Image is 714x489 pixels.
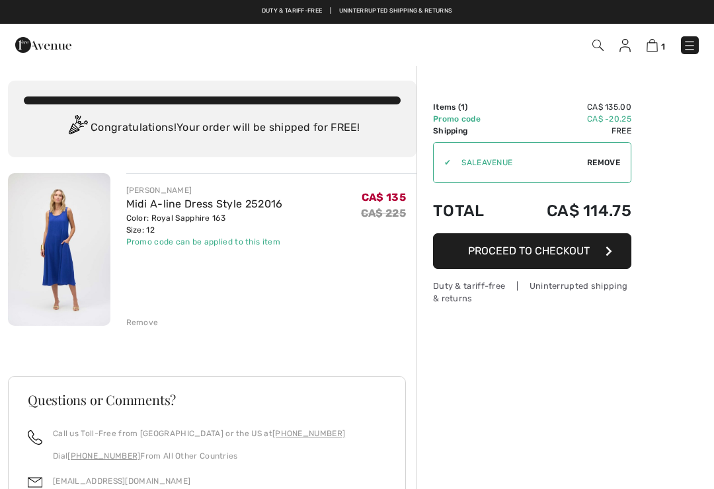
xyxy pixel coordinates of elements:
h3: Questions or Comments? [28,393,386,406]
img: Shopping Bag [647,39,658,52]
input: Promo code [451,143,587,182]
td: Free [508,125,631,137]
a: 1 [647,37,665,53]
span: 1 [461,102,465,112]
div: Duty & tariff-free | Uninterrupted shipping & returns [433,280,631,305]
img: call [28,430,42,445]
img: My Info [619,39,631,52]
div: ✔ [434,157,451,169]
img: Midi A-line Dress Style 252016 [8,173,110,326]
div: Promo code can be applied to this item [126,236,283,248]
div: Remove [126,317,159,328]
span: Remove [587,157,620,169]
td: Promo code [433,113,508,125]
img: Congratulation2.svg [64,115,91,141]
img: 1ère Avenue [15,32,71,58]
p: Call us Toll-Free from [GEOGRAPHIC_DATA] or the US at [53,428,345,439]
div: Color: Royal Sapphire 163 Size: 12 [126,212,283,236]
a: 1ère Avenue [15,38,71,50]
td: CA$ 114.75 [508,188,631,233]
s: CA$ 225 [361,207,406,219]
p: Dial From All Other Countries [53,450,345,462]
img: Menu [683,39,696,52]
td: CA$ 135.00 [508,101,631,113]
span: CA$ 135 [362,191,406,204]
button: Proceed to Checkout [433,233,631,269]
td: CA$ -20.25 [508,113,631,125]
a: [PHONE_NUMBER] [272,429,345,438]
td: Items ( ) [433,101,508,113]
td: Total [433,188,508,233]
img: Search [592,40,604,51]
div: Congratulations! Your order will be shipped for FREE! [24,115,401,141]
td: Shipping [433,125,508,137]
a: Midi A-line Dress Style 252016 [126,198,283,210]
div: [PERSON_NAME] [126,184,283,196]
a: [EMAIL_ADDRESS][DOMAIN_NAME] [53,476,190,486]
a: [PHONE_NUMBER] [67,451,140,461]
span: 1 [661,42,665,52]
span: Proceed to Checkout [468,244,590,257]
